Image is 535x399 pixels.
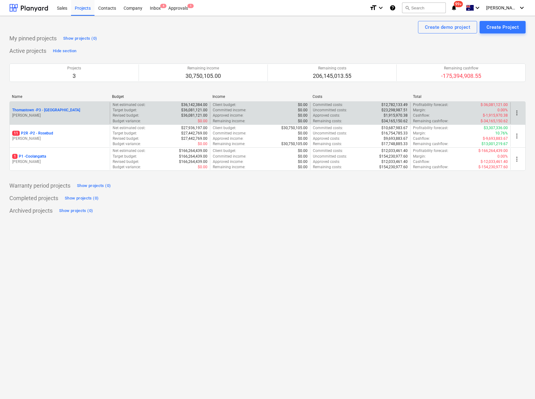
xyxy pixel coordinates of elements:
div: Income [212,94,308,99]
p: Uncommitted costs : [313,108,347,113]
p: $30,750,105.00 [281,125,308,131]
span: 4 [160,4,166,8]
p: Remaining costs : [313,141,342,147]
i: Knowledge base [390,4,396,12]
p: $166,264,439.00 [179,159,207,164]
p: Remaining cashflow : [413,164,448,170]
button: Show projects (0) [63,193,100,203]
p: $0.00 [298,119,308,124]
p: Cashflow : [413,113,430,118]
p: $0.00 [298,136,308,141]
p: P1 - Coolangatta [12,154,46,159]
p: $154,230,977.60 [379,164,408,170]
p: Margin : [413,154,426,159]
p: Warranty period projects [9,182,70,189]
p: Remaining cashflow [441,66,481,71]
p: Remaining costs [313,66,351,71]
p: $166,264,439.00 [179,154,207,159]
p: Approved costs : [313,159,340,164]
p: 206,145,013.55 [313,72,351,80]
p: Client budget : [213,125,236,131]
span: 1 [187,4,194,8]
p: Target budget : [113,108,137,113]
p: Profitability forecast : [413,125,448,131]
p: Cashflow : [413,136,430,141]
div: Show projects (0) [77,182,111,189]
p: Net estimated cost : [113,148,145,154]
button: Create demo project [418,21,477,33]
p: 0.00% [497,154,508,159]
div: Show projects (0) [65,195,99,202]
p: $17,748,885.33 [381,141,408,147]
div: 11P2R -P2 - Rosebud[PERSON_NAME] [12,131,107,141]
p: $27,442,769.00 [181,131,207,136]
p: Projects [67,66,81,71]
div: Create demo project [425,23,470,31]
p: Committed income : [213,154,246,159]
button: Create Project [480,21,526,33]
p: $36,081,121.00 [181,113,207,118]
button: Hide section [51,46,78,56]
p: Approved costs : [313,113,340,118]
p: Budget variance : [113,164,141,170]
p: $0.00 [298,113,308,118]
div: Total [413,94,508,99]
p: My pinned projects [9,35,57,42]
span: more_vert [513,132,521,140]
p: $9,693,883.67 [384,136,408,141]
p: Remaining income [186,66,221,71]
p: Approved costs : [313,136,340,141]
p: $0.00 [298,154,308,159]
p: Uncommitted costs : [313,154,347,159]
p: Approved income : [213,136,243,141]
p: Net estimated cost : [113,125,145,131]
p: $0.00 [298,131,308,136]
p: -175,394,908.55 [441,72,481,80]
p: $0.00 [298,102,308,108]
button: Show projects (0) [62,33,99,43]
i: keyboard_arrow_down [518,4,526,12]
p: Thomastown - P3 - [GEOGRAPHIC_DATA] [12,108,80,113]
p: P2R - P2 - Rosebud [12,131,53,136]
i: format_size [369,4,377,12]
p: Remaining income : [213,141,245,147]
p: Committed income : [213,131,246,136]
p: $10,687,983.67 [381,125,408,131]
p: Remaining income : [213,119,245,124]
p: Budget variance : [113,119,141,124]
p: [PERSON_NAME] [12,113,107,118]
p: Committed costs : [313,102,343,108]
p: $-1,915,970.38 [483,113,508,118]
p: $13,001,219.67 [481,141,508,147]
p: $-154,230,977.60 [478,164,508,170]
p: Revised budget : [113,113,139,118]
p: Margin : [413,108,426,113]
p: $36,142,384.00 [181,102,207,108]
p: $12,033,461.40 [381,159,408,164]
p: 10.76% [495,131,508,136]
p: $36,081,121.00 [181,108,207,113]
p: Margin : [413,131,426,136]
p: Profitability forecast : [413,102,448,108]
i: keyboard_arrow_down [377,4,385,12]
p: Remaining cashflow : [413,119,448,124]
p: Committed income : [213,108,246,113]
p: $0.00 [298,159,308,164]
button: Show projects (0) [58,206,94,216]
p: Remaining costs : [313,119,342,124]
div: Show projects (0) [63,35,97,42]
span: more_vert [513,109,521,117]
span: 1 [12,154,18,159]
p: Cashflow : [413,159,430,164]
span: search [405,5,410,10]
div: Budget [112,94,207,99]
p: Profitability forecast : [413,148,448,154]
p: $-34,165,150.62 [481,119,508,124]
p: Committed costs : [313,125,343,131]
p: $1,915,970.38 [384,113,408,118]
span: more_vert [513,155,521,163]
p: Client budget : [213,102,236,108]
p: Completed projects [9,194,58,202]
p: Uncommitted costs : [313,131,347,136]
p: Approved income : [213,113,243,118]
